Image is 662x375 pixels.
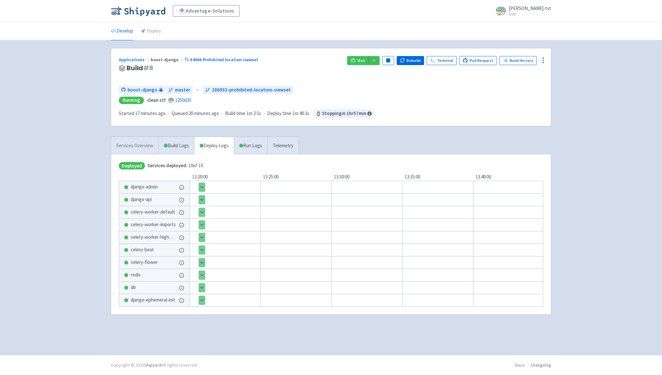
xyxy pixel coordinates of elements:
[190,173,260,181] div: 13:20:00
[247,110,261,117] span: 1m 2.5s
[119,162,145,169] span: Deployed
[184,57,259,63] a: #4066 Prohibited location viewset
[492,6,551,16] a: [PERSON_NAME]-tvt User
[402,173,473,181] div: 13:35:00
[260,173,331,181] div: 13:25:00
[111,22,133,40] a: Develop
[175,97,191,103] a: 1250d35
[175,86,190,94] span: master
[131,284,136,291] span: db
[427,56,457,65] a: Terminal
[151,57,184,63] span: boost-django
[473,173,544,181] div: 13:40:00
[131,259,158,266] span: celery-flower
[119,109,374,118] div: · · ·
[131,246,154,254] span: celery-beat
[531,362,551,368] a: Changelog
[135,110,165,116] time: 17 minutes ago
[144,362,161,368] a: Shipyard
[147,162,203,169] span: 10 of 10
[234,137,267,155] a: Run Logs
[166,86,193,94] a: master
[212,86,291,94] span: 286933-prohibited-location-viewset
[111,137,158,155] a: Services Overview
[382,56,394,65] button: Pause
[397,56,424,65] button: Rebuild
[509,5,551,11] span: [PERSON_NAME]-tvt
[111,6,165,16] img: Shipyard logo
[147,162,187,168] span: Services deployed:
[189,110,219,116] time: 20 minutes ago
[293,110,309,117] span: 1m 40.3s
[147,97,166,103] strong: clean stf
[267,137,298,155] a: Telemetry
[195,86,200,94] span: ←
[119,97,144,104] div: Running
[131,234,176,241] span: celery-worker-highmem
[459,56,497,65] a: Pull Request
[331,173,402,181] div: 13:30:00
[225,110,245,117] span: Build time
[143,63,153,72] span: # 8
[131,208,175,216] span: celery-worker-default
[357,58,366,63] span: Visit
[499,56,537,65] a: Build History
[141,22,161,40] a: Deploy
[267,110,291,117] span: Deploy time
[131,296,175,304] span: django-ephemeral-init
[203,86,293,94] a: 286933-prohibited-location-viewset
[159,137,194,155] a: Build Logs
[131,196,152,203] span: django-api
[131,221,176,228] span: celery-worker-imports
[131,183,158,191] span: django-admin
[111,362,198,369] div: Copyright © 2025 All rights reserved.
[119,86,165,94] a: boost-django
[173,5,240,17] a: Advantage-Solutions
[119,110,165,116] span: Started
[515,362,525,368] a: Docs
[509,12,551,16] small: User
[347,56,369,65] a: Visit
[131,271,141,279] span: redis
[119,57,151,63] a: Applications
[127,64,153,72] span: Build
[128,86,157,94] span: boost-django
[172,110,219,116] span: Queued
[194,137,234,155] a: Deploy Logs
[313,109,374,118] span: Stopping in 1 hr 57 min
